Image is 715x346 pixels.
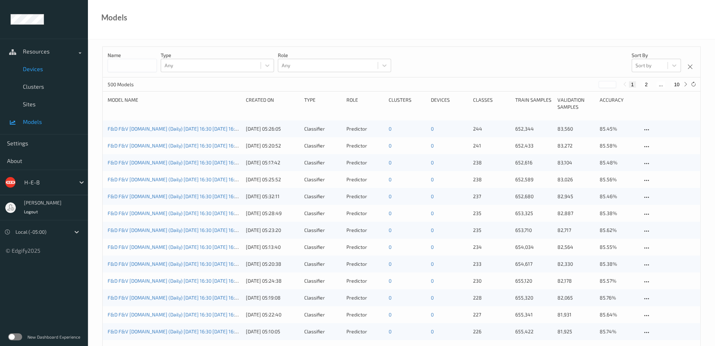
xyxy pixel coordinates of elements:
div: Predictor [346,125,384,132]
a: F&D F&V [DOMAIN_NAME] (Daily) [DATE] 16:30 [DATE] 16:30 Auto Save [108,193,264,199]
p: 655,320 [515,294,553,301]
p: 85.56% [600,176,637,183]
p: 655,120 [515,277,553,284]
button: 1 [629,81,636,88]
div: Models [101,14,127,21]
div: Classes [473,96,510,111]
div: devices [431,96,468,111]
div: Classifier [304,260,341,268]
div: Predictor [346,210,384,217]
p: 237 [473,193,510,200]
div: Predictor [346,294,384,301]
p: 81,931 [557,311,595,318]
div: [DATE] 05:10:05 [246,328,299,335]
p: 652,680 [515,193,553,200]
a: 0 [389,261,391,267]
div: [DATE] 05:22:40 [246,311,299,318]
a: 0 [431,176,434,182]
p: 654,617 [515,260,553,268]
div: Classifier [304,328,341,335]
a: 0 [389,176,391,182]
a: 0 [389,210,391,216]
p: 652,433 [515,142,553,149]
div: [DATE] 05:13:40 [246,244,299,251]
a: F&D F&V [DOMAIN_NAME] (Daily) [DATE] 16:30 [DATE] 16:30 Auto Save [108,227,264,233]
div: Classifier [304,294,341,301]
div: Predictor [346,159,384,166]
div: Predictor [346,311,384,318]
div: Classifier [304,159,341,166]
p: 652,344 [515,125,553,132]
div: [DATE] 05:28:49 [246,210,299,217]
a: 0 [389,244,391,250]
a: F&D F&V [DOMAIN_NAME] (Daily) [DATE] 16:30 [DATE] 16:30 Auto Save [108,261,264,267]
p: 227 [473,311,510,318]
a: 0 [389,312,391,317]
a: 0 [431,143,434,149]
p: Type [161,52,274,59]
div: Train Samples [515,96,553,111]
div: Classifier [304,193,341,200]
a: 0 [389,295,391,301]
div: [DATE] 05:26:05 [246,125,299,132]
div: Predictor [346,260,384,268]
a: 0 [431,159,434,165]
a: 0 [431,278,434,284]
button: 10 [672,81,682,88]
div: Classifier [304,277,341,284]
p: 82,887 [557,210,595,217]
div: Validation Samples [557,96,595,111]
p: 244 [473,125,510,132]
p: 234 [473,244,510,251]
p: 241 [473,142,510,149]
p: 83,026 [557,176,595,183]
p: 85.48% [600,159,637,166]
div: [DATE] 05:17:42 [246,159,299,166]
div: Predictor [346,176,384,183]
a: 0 [431,295,434,301]
div: [DATE] 05:23:20 [246,227,299,234]
a: 0 [389,126,391,132]
a: 0 [431,227,434,233]
a: 0 [431,261,434,267]
div: [DATE] 05:19:08 [246,294,299,301]
a: 0 [431,210,434,216]
p: 82,717 [557,227,595,234]
div: Classifier [304,142,341,149]
p: 83,104 [557,159,595,166]
p: 85.57% [600,277,637,284]
div: [DATE] 05:32:11 [246,193,299,200]
div: Model Name [108,96,241,111]
p: 652,616 [515,159,553,166]
a: F&D F&V [DOMAIN_NAME] (Daily) [DATE] 16:30 [DATE] 16:30 Auto Save [108,126,264,132]
a: F&D F&V [DOMAIN_NAME] (Daily) [DATE] 16:30 [DATE] 16:30 Auto Save [108,143,264,149]
div: Classifier [304,244,341,251]
p: 82,330 [557,260,595,268]
a: 0 [431,328,434,334]
a: F&D F&V [DOMAIN_NAME] (Daily) [DATE] 16:30 [DATE] 16:30 Auto Save [108,312,264,317]
div: Classifier [304,210,341,217]
p: 82,564 [557,244,595,251]
a: 0 [389,328,391,334]
p: 230 [473,277,510,284]
p: 233 [473,260,510,268]
p: 226 [473,328,510,335]
p: 85.74% [600,328,637,335]
div: Predictor [346,142,384,149]
div: [DATE] 05:20:52 [246,142,299,149]
p: 653,325 [515,210,553,217]
p: 85.58% [600,142,637,149]
a: 0 [431,126,434,132]
div: Created On [246,96,299,111]
p: 238 [473,176,510,183]
div: [DATE] 05:20:38 [246,260,299,268]
a: F&D F&V [DOMAIN_NAME] (Daily) [DATE] 16:30 [DATE] 16:30 Auto Save [108,295,264,301]
p: Role [278,52,391,59]
div: Accuracy [600,96,637,111]
a: 0 [389,143,391,149]
a: 0 [389,159,391,165]
div: [DATE] 05:24:38 [246,277,299,284]
p: 653,710 [515,227,553,234]
a: 0 [389,193,391,199]
a: F&D F&V [DOMAIN_NAME] (Daily) [DATE] 16:30 [DATE] 16:30 Auto Save [108,244,264,250]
